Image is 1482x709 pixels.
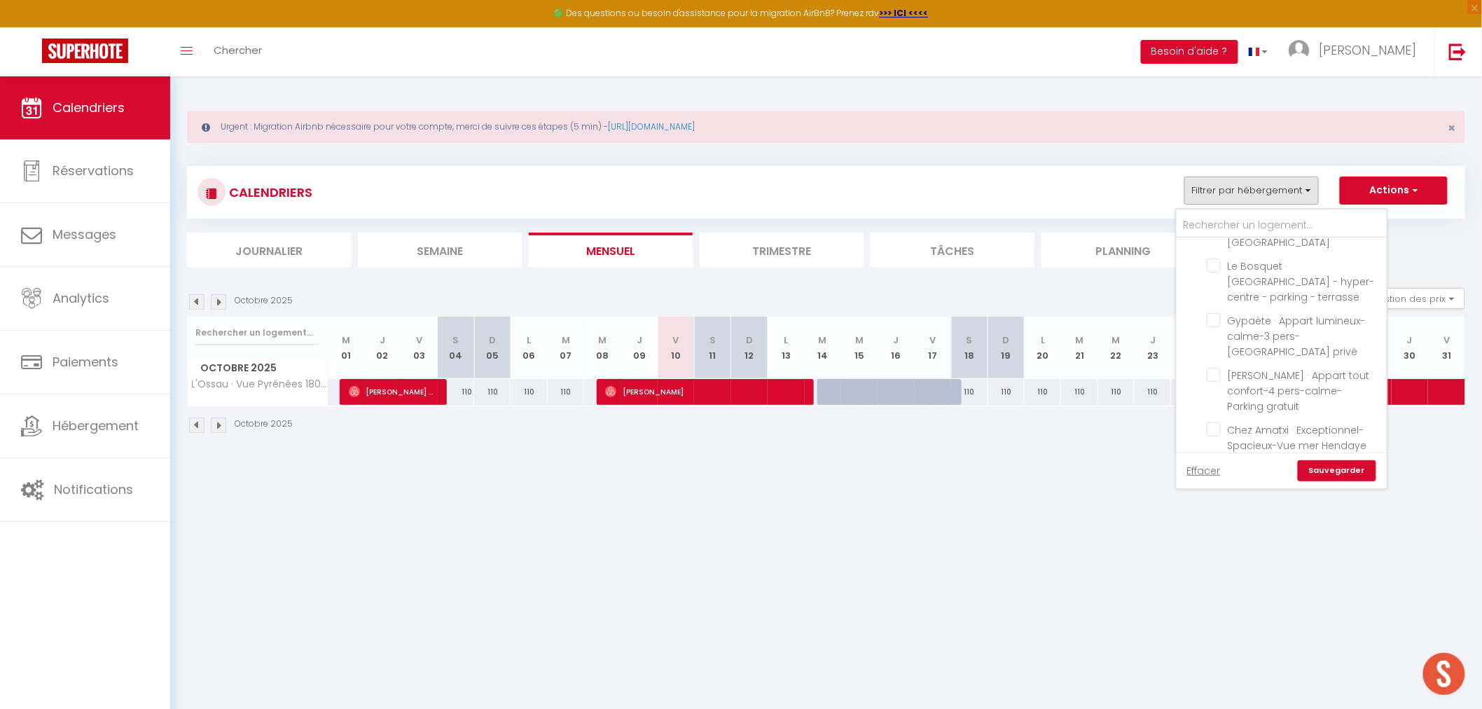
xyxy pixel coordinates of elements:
[235,294,293,308] p: Octobre 2025
[1098,317,1135,379] th: 22
[880,7,929,19] a: >>> ICI <<<<
[527,333,532,347] abbr: L
[1175,208,1388,490] div: Filtrer par hébergement
[855,333,864,347] abbr: M
[988,379,1025,405] div: 110
[1448,122,1456,135] button: Close
[709,333,716,347] abbr: S
[53,99,125,116] span: Calendriers
[53,289,109,307] span: Analytics
[529,233,693,267] li: Mensuel
[841,317,878,379] th: 15
[1448,119,1456,137] span: ×
[188,358,327,378] span: Octobre 2025
[187,111,1465,143] div: Urgent : Migration Airbnb nécessaire pour votre compte, merci de suivre ces étapes (5 min) -
[951,317,988,379] th: 18
[203,27,272,76] a: Chercher
[871,233,1034,267] li: Tâches
[358,233,522,267] li: Semaine
[1141,40,1238,64] button: Besoin d'aide ?
[1098,379,1135,405] div: 110
[1407,333,1413,347] abbr: J
[1171,379,1207,405] div: 110
[328,317,364,379] th: 01
[438,317,474,379] th: 04
[584,317,621,379] th: 08
[401,317,437,379] th: 03
[1135,317,1171,379] th: 23
[1184,177,1319,205] button: Filtrer par hébergement
[988,317,1025,379] th: 19
[1003,333,1010,347] abbr: D
[784,333,788,347] abbr: L
[1392,317,1428,379] th: 30
[608,121,695,132] a: [URL][DOMAIN_NAME]
[195,320,319,345] input: Rechercher un logement...
[746,333,753,347] abbr: D
[1449,43,1467,60] img: logout
[1423,653,1465,695] div: Ouvrir le chat
[894,333,899,347] abbr: J
[235,418,293,431] p: Octobre 2025
[658,317,694,379] th: 10
[700,233,864,267] li: Trimestre
[1112,333,1121,347] abbr: M
[1428,317,1465,379] th: 31
[878,317,914,379] th: 16
[1319,41,1417,59] span: [PERSON_NAME]
[1150,333,1156,347] abbr: J
[967,333,973,347] abbr: S
[53,226,116,243] span: Messages
[474,317,511,379] th: 05
[53,417,139,434] span: Hébergement
[731,317,768,379] th: 12
[1025,379,1061,405] div: 110
[1171,317,1207,379] th: 24
[53,162,134,179] span: Réservations
[1228,369,1370,413] span: [PERSON_NAME] · Appart tout confort-4 pers-calme-Parking gratuit
[951,379,988,405] div: 110
[1298,460,1376,481] a: Sauvegarder
[511,317,547,379] th: 06
[42,39,128,63] img: Super Booking
[605,378,799,405] span: [PERSON_NAME]
[1340,177,1448,205] button: Actions
[53,353,118,371] span: Paiements
[474,379,511,405] div: 110
[621,317,658,379] th: 09
[1135,379,1171,405] div: 110
[1025,317,1061,379] th: 20
[637,333,642,347] abbr: J
[349,378,434,405] span: [PERSON_NAME] Banaszak
[1289,40,1310,61] img: ...
[929,333,936,347] abbr: V
[438,379,474,405] div: 110
[1061,317,1097,379] th: 21
[1061,379,1097,405] div: 110
[1041,333,1045,347] abbr: L
[805,317,841,379] th: 14
[380,333,385,347] abbr: J
[54,481,133,498] span: Notifications
[694,317,730,379] th: 11
[511,379,547,405] div: 110
[187,233,351,267] li: Journalier
[598,333,607,347] abbr: M
[1228,189,1374,249] span: L'ambassadeur · Résidence Calme-[GEOGRAPHIC_DATA]-Parking-5 min centre [GEOGRAPHIC_DATA]
[1076,333,1084,347] abbr: M
[416,333,422,347] abbr: V
[915,317,951,379] th: 17
[1228,259,1375,304] span: Le Bosquet · [GEOGRAPHIC_DATA] - hyper-centre - parking - terrasse
[1228,423,1367,468] span: Chez Amatxi · Exceptionnel-Spacieux-Vue mer Hendaye plage-Garage
[819,333,827,347] abbr: M
[1443,333,1450,347] abbr: V
[548,317,584,379] th: 07
[1361,288,1465,309] button: Gestion des prix
[1177,213,1387,238] input: Rechercher un logement...
[1041,233,1205,267] li: Planning
[489,333,496,347] abbr: D
[1187,463,1221,479] a: Effacer
[673,333,679,347] abbr: V
[342,333,350,347] abbr: M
